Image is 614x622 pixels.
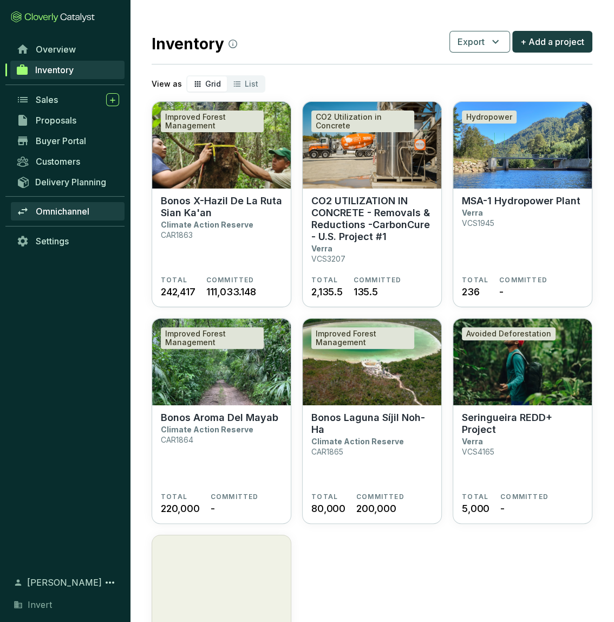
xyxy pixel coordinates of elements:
[453,102,592,189] img: MSA-1 Hydropower Plant
[161,111,264,132] div: Improved Forest Management
[161,501,200,516] span: 220,000
[520,35,584,48] span: + Add a project
[356,493,404,501] span: COMMITTED
[161,220,253,229] p: Climate Action Reserve
[303,319,441,405] img: Bonos Laguna Síjil Noh-Ha
[311,111,414,132] div: CO2 Utilization in Concrete
[10,61,125,79] a: Inventory
[356,501,396,516] span: 200,000
[462,501,489,516] span: 5,000
[161,435,193,444] p: CAR1864
[354,284,378,299] span: 135.5
[35,64,74,75] span: Inventory
[462,276,488,284] span: TOTAL
[311,254,345,263] p: VCS3207
[36,115,76,126] span: Proposals
[28,598,52,611] span: Invert
[36,206,89,217] span: Omnichannel
[11,40,125,59] a: Overview
[462,437,483,446] p: Verra
[11,152,125,171] a: Customers
[152,102,291,189] img: Bonos X-Hazil De La Ruta Sian Ka'an
[11,232,125,250] a: Settings
[161,425,253,434] p: Climate Action Reserve
[161,493,187,501] span: TOTAL
[462,327,556,340] div: Avoided Deforestation
[311,447,343,456] p: CAR1865
[462,412,583,436] p: Seringueira REDD+ Project
[311,327,414,349] div: Improved Forest Management
[205,79,221,88] span: Grid
[36,44,76,55] span: Overview
[35,177,106,187] span: Delivery Planning
[354,276,402,284] span: COMMITTED
[311,493,338,501] span: TOTAL
[36,156,80,167] span: Customers
[11,90,125,109] a: Sales
[462,447,494,456] p: VCS4165
[462,493,488,501] span: TOTAL
[161,230,193,239] p: CAR1863
[462,218,494,228] p: VCS1945
[453,101,592,307] a: MSA-1 Hydropower PlantHydropowerMSA-1 Hydropower PlantVerraVCS1945TOTAL236COMMITTED-
[11,132,125,150] a: Buyer Portal
[453,318,592,524] a: Seringueira REDD+ ProjectAvoided DeforestationSeringueira REDD+ ProjectVerraVCS4165TOTAL5,000COMM...
[499,284,504,299] span: -
[512,31,592,53] button: + Add a project
[462,208,483,217] p: Verra
[161,284,195,299] span: 242,417
[211,493,259,501] span: COMMITTED
[11,111,125,129] a: Proposals
[11,173,125,191] a: Delivery Planning
[303,102,441,189] img: CO2 UTILIZATION IN CONCRETE - Removals & Reductions -CarbonCure - U.S. Project #1
[36,135,86,146] span: Buyer Portal
[245,79,258,88] span: List
[206,276,254,284] span: COMMITTED
[161,412,278,424] p: Bonos Aroma Del Mayab
[206,284,256,299] span: 111,033.148
[27,576,102,589] span: [PERSON_NAME]
[302,318,442,524] a: Bonos Laguna Síjil Noh-HaImproved Forest ManagementBonos Laguna Síjil Noh-HaClimate Action Reserv...
[499,276,547,284] span: COMMITTED
[161,276,187,284] span: TOTAL
[311,501,345,516] span: 80,000
[311,284,343,299] span: 2,135.5
[211,501,215,516] span: -
[311,195,433,243] p: CO2 UTILIZATION IN CONCRETE - Removals & Reductions -CarbonCure - U.S. Project #1
[453,319,592,405] img: Seringueira REDD+ Project
[311,437,404,446] p: Climate Action Reserve
[311,276,338,284] span: TOTAL
[152,33,237,55] h2: Inventory
[500,501,505,516] span: -
[449,31,510,53] button: Export
[311,412,433,436] p: Bonos Laguna Síjil Noh-Ha
[462,111,517,124] div: Hydropower
[186,75,265,93] div: segmented control
[161,195,282,219] p: Bonos X-Hazil De La Ruta Sian Ka'an
[36,236,69,247] span: Settings
[462,284,479,299] span: 236
[11,202,125,221] a: Omnichannel
[152,101,291,307] a: Bonos X-Hazil De La Ruta Sian Ka'anImproved Forest ManagementBonos X-Hazil De La Ruta Sian Ka'anC...
[36,94,58,105] span: Sales
[161,327,264,349] div: Improved Forest Management
[500,493,548,501] span: COMMITTED
[302,101,442,307] a: CO2 UTILIZATION IN CONCRETE - Removals & Reductions -CarbonCure - U.S. Project #1CO2 Utilization ...
[152,319,291,405] img: Bonos Aroma Del Mayab
[462,195,580,207] p: MSA-1 Hydropower Plant
[152,79,182,89] p: View as
[311,244,332,253] p: Verra
[458,35,485,48] span: Export
[152,318,291,524] a: Bonos Aroma Del MayabImproved Forest ManagementBonos Aroma Del MayabClimate Action ReserveCAR1864...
